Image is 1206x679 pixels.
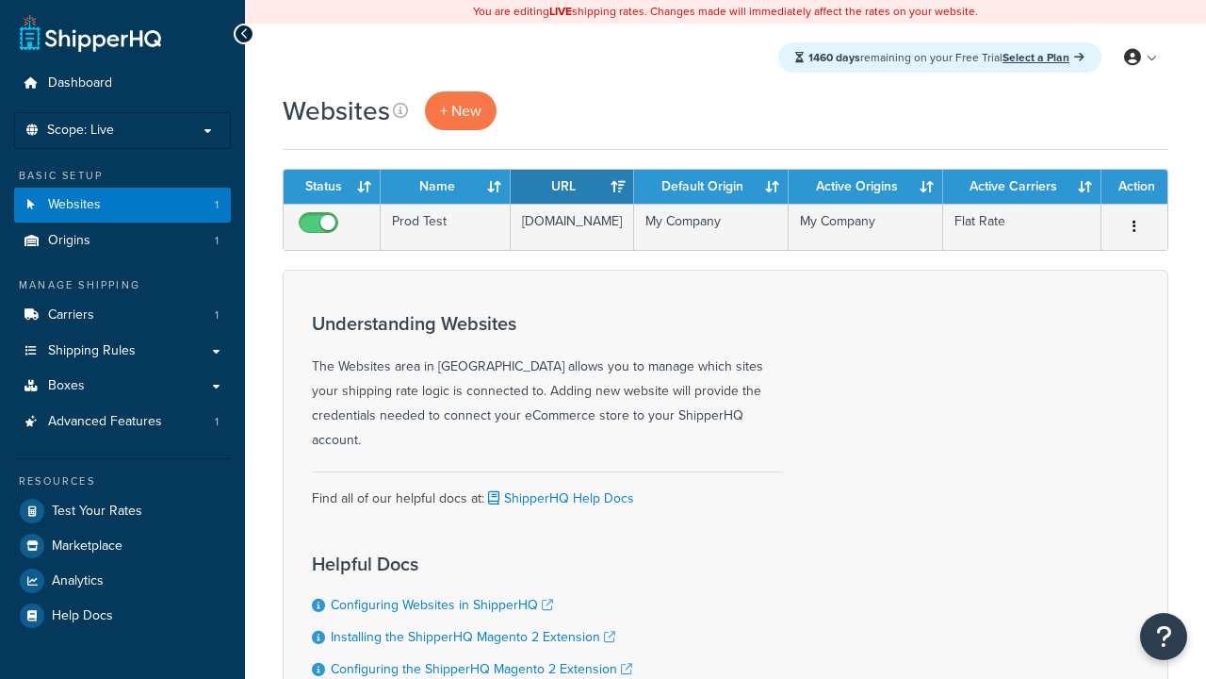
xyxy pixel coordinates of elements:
[14,564,231,598] a: Analytics
[425,91,497,130] a: + New
[215,197,219,213] span: 1
[14,277,231,293] div: Manage Shipping
[331,595,553,615] a: Configuring Websites in ShipperHQ
[52,504,142,520] span: Test Your Rates
[215,307,219,323] span: 1
[312,313,783,334] h3: Understanding Websites
[1140,613,1187,660] button: Open Resource Center
[48,75,112,91] span: Dashboard
[312,313,783,453] div: The Websites area in [GEOGRAPHIC_DATA] allows you to manage which sites your shipping rate logic ...
[14,298,231,333] li: Carriers
[808,49,860,66] strong: 1460 days
[14,66,231,101] a: Dashboard
[778,42,1101,73] div: remaining on your Free Trial
[14,405,231,439] a: Advanced Features 1
[511,170,634,204] th: URL: activate to sort column ascending
[48,197,101,213] span: Websites
[14,224,231,258] li: Origins
[331,659,632,679] a: Configuring the ShipperHQ Magento 2 Extension
[634,204,789,250] td: My Company
[14,529,231,563] a: Marketplace
[14,599,231,633] a: Help Docs
[20,14,161,52] a: ShipperHQ Home
[14,168,231,184] div: Basic Setup
[14,494,231,528] a: Test Your Rates
[52,608,113,624] span: Help Docs
[331,627,615,647] a: Installing the ShipperHQ Magento 2 Extension
[284,170,381,204] th: Status: activate to sort column ascending
[48,378,85,394] span: Boxes
[215,233,219,249] span: 1
[52,538,122,555] span: Marketplace
[48,307,94,323] span: Carriers
[1101,170,1167,204] th: Action
[634,170,789,204] th: Default Origin: activate to sort column ascending
[48,414,162,430] span: Advanced Features
[215,414,219,430] span: 1
[1002,49,1084,66] a: Select a Plan
[484,489,634,508] a: ShipperHQ Help Docs
[14,224,231,258] a: Origins 1
[14,405,231,439] li: Advanced Features
[14,188,231,223] a: Websites 1
[52,573,104,589] span: Analytics
[283,92,390,129] h1: Websites
[48,343,136,359] span: Shipping Rules
[48,233,90,249] span: Origins
[381,204,511,250] td: Prod Test
[943,170,1101,204] th: Active Carriers: activate to sort column ascending
[789,170,943,204] th: Active Origins: activate to sort column ascending
[440,100,481,122] span: + New
[943,204,1101,250] td: Flat Rate
[47,123,114,139] span: Scope: Live
[381,170,511,204] th: Name: activate to sort column ascending
[511,204,634,250] td: [DOMAIN_NAME]
[789,204,943,250] td: My Company
[14,298,231,333] a: Carriers 1
[14,334,231,369] a: Shipping Rules
[312,554,651,574] h3: Helpful Docs
[14,188,231,223] li: Websites
[312,472,783,511] div: Find all of our helpful docs at:
[549,3,572,20] b: LIVE
[14,473,231,489] div: Resources
[14,369,231,404] a: Boxes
